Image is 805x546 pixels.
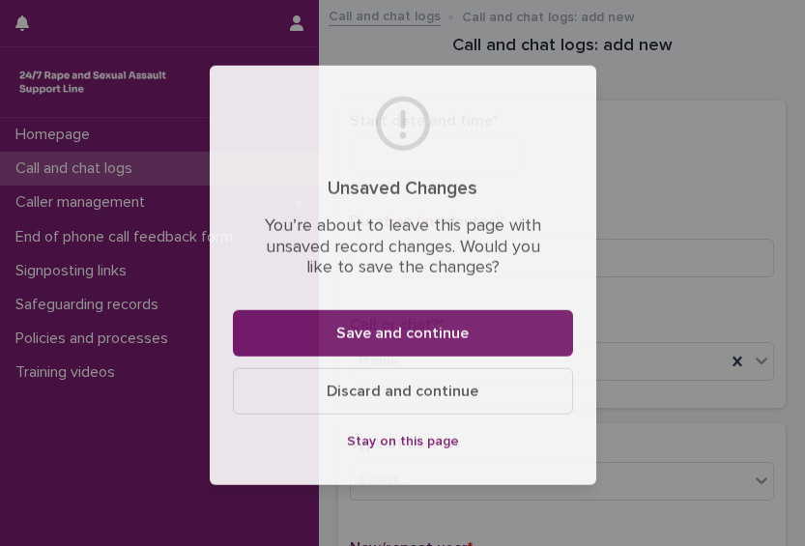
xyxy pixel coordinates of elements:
[233,310,573,357] button: Save and continue
[327,384,478,399] span: Discard and continue
[336,326,469,341] span: Save and continue
[256,176,550,201] h2: Unsaved Changes
[233,426,573,457] button: Stay on this page
[347,435,459,448] span: Stay on this page
[233,368,573,415] button: Discard and continue
[256,216,550,279] p: You’re about to leave this page with unsaved record changes. Would you like to save the changes?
